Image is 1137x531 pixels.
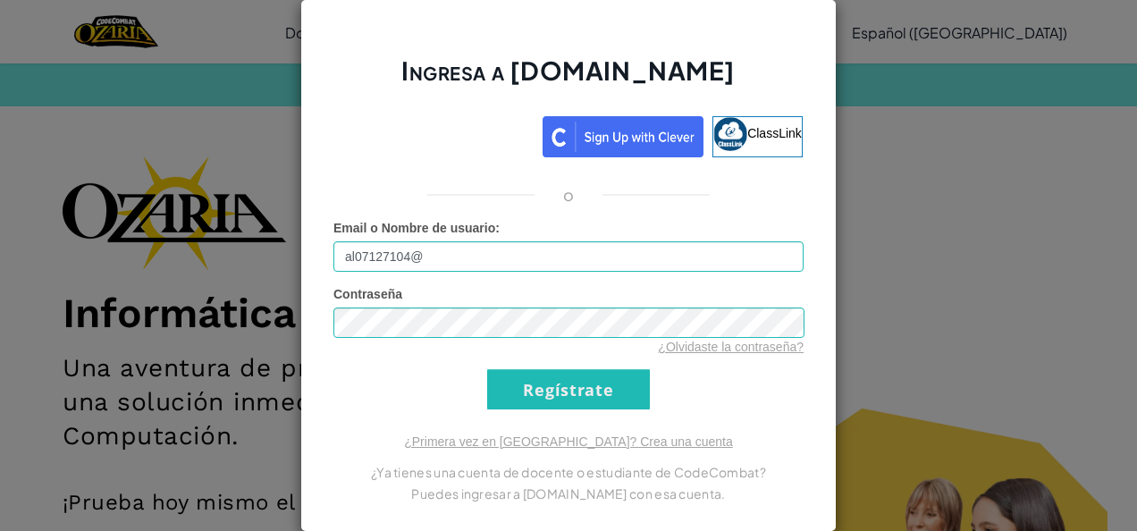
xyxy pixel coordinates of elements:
p: Puedes ingresar a [DOMAIN_NAME] con esa cuenta. [333,483,804,504]
input: Regístrate [487,369,650,409]
span: Contraseña [333,287,402,301]
iframe: Botón Iniciar sesión con Google [325,114,543,154]
a: ¿Olvidaste la contraseña? [658,340,804,354]
p: ¿Ya tienes una cuenta de docente o estudiante de CodeCombat? [333,461,804,483]
img: clever_sso_button@2x.png [543,116,703,157]
img: classlink-logo-small.png [713,117,747,151]
p: o [563,184,574,206]
span: Email o Nombre de usuario [333,221,495,235]
label: : [333,219,500,237]
h2: Ingresa a [DOMAIN_NAME] [333,54,804,105]
a: ¿Primera vez en [GEOGRAPHIC_DATA]? Crea una cuenta [404,434,733,449]
span: ClassLink [747,126,802,140]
